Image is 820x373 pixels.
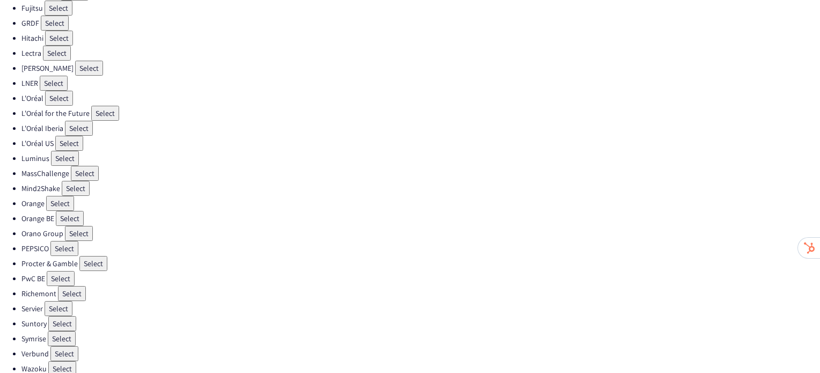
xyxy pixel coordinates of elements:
button: Select [56,211,84,226]
button: Select [45,31,73,46]
li: Servier [21,301,820,316]
button: Select [47,271,75,286]
iframe: Chat Widget [766,321,820,373]
li: Hitachi [21,31,820,46]
button: Select [40,76,68,91]
li: Symrise [21,331,820,346]
li: Suntory [21,316,820,331]
li: [PERSON_NAME] [21,61,820,76]
li: LNER [21,76,820,91]
li: MassChallenge [21,166,820,181]
button: Select [43,46,71,61]
button: Select [55,136,83,151]
li: GRDF [21,16,820,31]
li: Richemont [21,286,820,301]
li: L'Oréal US [21,136,820,151]
li: Orange [21,196,820,211]
button: Select [50,346,78,361]
button: Select [91,106,119,121]
li: L'Oréal for the Future [21,106,820,121]
button: Select [65,121,93,136]
li: Fujitsu [21,1,820,16]
li: Procter & Gamble [21,256,820,271]
button: Select [45,91,73,106]
li: Mind2Shake [21,181,820,196]
li: Verbund [21,346,820,361]
li: PEPSICO [21,241,820,256]
button: Select [58,286,86,301]
button: Select [79,256,107,271]
li: L'Oréal [21,91,820,106]
button: Select [62,181,90,196]
li: Orange BE [21,211,820,226]
li: PwC BE [21,271,820,286]
button: Select [41,16,69,31]
button: Select [65,226,93,241]
li: L'Oréal Iberia [21,121,820,136]
button: Select [50,241,78,256]
button: Select [45,301,72,316]
button: Select [45,1,72,16]
button: Select [75,61,103,76]
li: Luminus [21,151,820,166]
button: Select [71,166,99,181]
li: Lectra [21,46,820,61]
button: Select [48,331,76,346]
button: Select [46,196,74,211]
button: Select [51,151,79,166]
li: Orano Group [21,226,820,241]
button: Select [48,316,76,331]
